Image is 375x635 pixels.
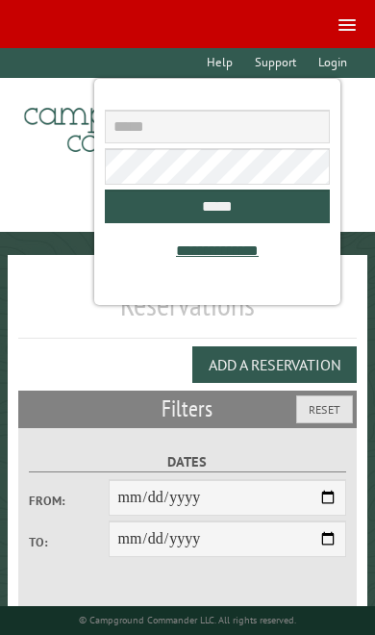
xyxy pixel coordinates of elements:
[18,86,259,161] img: Campground Commander
[29,492,108,510] label: From:
[29,451,346,473] label: Dates
[296,395,353,423] button: Reset
[192,346,357,383] button: Add a Reservation
[18,391,356,427] h2: Filters
[18,286,356,339] h1: Reservations
[197,48,241,78] a: Help
[245,48,305,78] a: Support
[79,614,296,626] small: © Campground Commander LLC. All rights reserved.
[309,48,356,78] a: Login
[29,533,108,551] label: To:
